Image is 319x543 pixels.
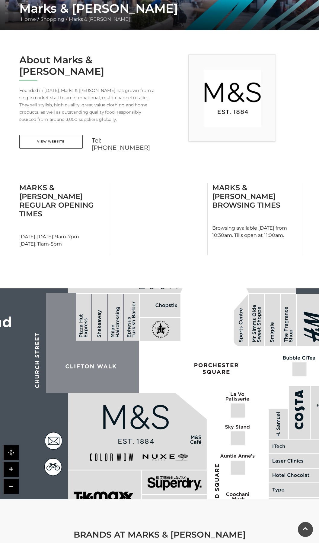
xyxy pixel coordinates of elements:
h3: Marks & [PERSON_NAME] Browsing Times [212,183,299,209]
h3: BRANDS AT MARKS & [PERSON_NAME] [19,529,300,540]
a: View Website [19,135,83,149]
a: Tel: [PHONE_NUMBER] [92,137,155,151]
div: / / [15,1,305,23]
a: Shopping [39,16,66,22]
h3: Marks & [PERSON_NAME] Regular Opening Times [19,183,107,218]
div: [DATE]-[DATE]: 9am-7pm [DATE]: 11am-5pm [15,183,111,255]
h1: Marks & [PERSON_NAME] [19,1,300,16]
a: Marks & [PERSON_NAME] [67,16,132,22]
h2: About Marks & [PERSON_NAME] [19,54,155,77]
div: Browsing available [DATE] from 10:30am. Tills open at 11:00am. [208,183,304,255]
p: Founded in [DATE], Marks & [PERSON_NAME] has grown from a single market stall to an international... [19,87,155,123]
a: Home [19,16,37,22]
